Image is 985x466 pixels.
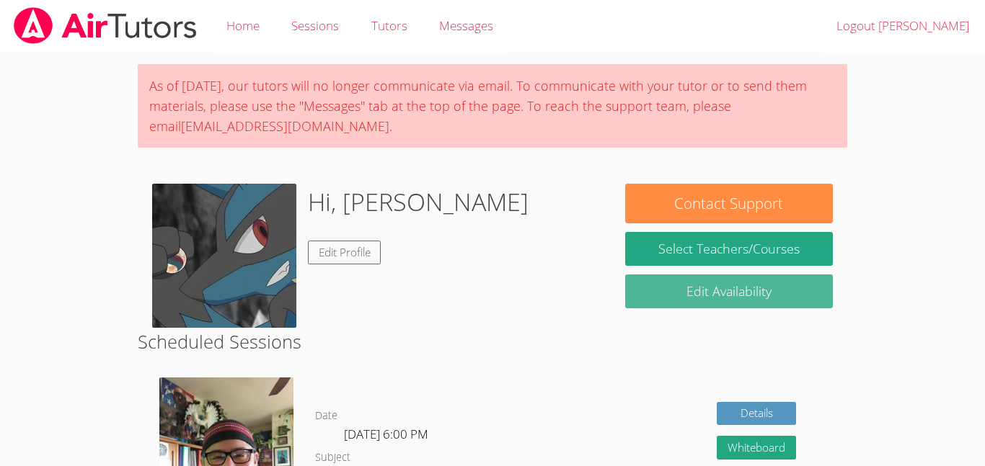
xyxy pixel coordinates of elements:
a: Select Teachers/Courses [625,232,833,266]
span: Messages [439,17,493,34]
a: Details [717,402,796,426]
button: Whiteboard [717,436,796,460]
img: airtutors_banner-c4298cdbf04f3fff15de1276eac7730deb9818008684d7c2e4769d2f7ddbe033.png [12,7,198,44]
h1: Hi, [PERSON_NAME] [308,184,529,220]
a: Edit Profile [308,241,381,264]
div: As of [DATE], our tutors will no longer communicate via email. To communicate with your tutor or ... [138,64,847,148]
button: Contact Support [625,184,833,223]
img: actor-ash-s-lucario-850204_large.jpg [152,184,296,328]
a: Edit Availability [625,274,833,308]
h2: Scheduled Sessions [138,328,847,355]
dt: Date [315,407,337,425]
span: [DATE] 6:00 PM [344,426,428,442]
